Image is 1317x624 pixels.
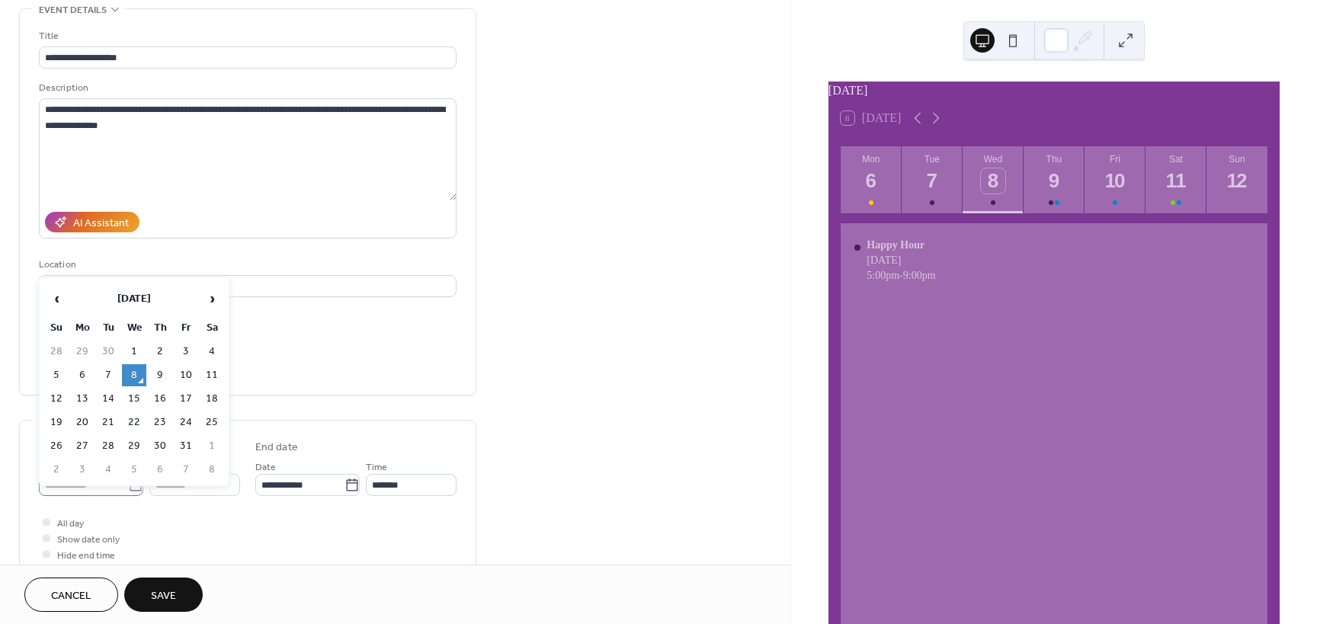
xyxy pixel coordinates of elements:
[148,388,172,410] td: 16
[51,588,91,604] span: Cancel
[906,154,958,165] div: Tue
[57,516,84,532] span: All day
[255,440,298,456] div: End date
[124,578,203,612] button: Save
[70,364,95,386] td: 6
[45,283,68,314] span: ‹
[200,411,224,434] td: 25
[122,435,146,457] td: 29
[366,459,387,475] span: Time
[174,459,198,481] td: 7
[255,459,276,475] span: Date
[867,254,935,267] div: [DATE]
[1103,168,1128,194] div: 10
[122,364,146,386] td: 8
[148,411,172,434] td: 23
[122,388,146,410] td: 15
[70,411,95,434] td: 20
[1146,146,1206,213] button: Sat11
[70,317,95,339] th: Mo
[1164,168,1189,194] div: 11
[200,459,224,481] td: 8
[96,411,120,434] td: 21
[70,435,95,457] td: 27
[174,341,198,363] td: 3
[122,459,146,481] td: 5
[867,239,935,251] div: Happy Hour
[96,459,120,481] td: 4
[70,459,95,481] td: 3
[70,283,198,315] th: [DATE]
[44,341,69,363] td: 28
[1024,146,1085,213] button: Thu9
[122,317,146,339] th: We
[899,270,903,282] span: -
[39,2,107,18] span: Event details
[39,28,453,44] div: Title
[96,364,120,386] td: 7
[148,317,172,339] th: Th
[70,341,95,363] td: 29
[57,532,120,548] span: Show date only
[981,168,1006,194] div: 8
[1211,154,1263,165] div: Sun
[867,270,899,282] span: 5:00pm
[96,435,120,457] td: 28
[96,388,120,410] td: 14
[45,212,139,232] button: AI Assistant
[148,459,172,481] td: 6
[39,80,453,96] div: Description
[1225,168,1250,194] div: 12
[200,364,224,386] td: 11
[44,317,69,339] th: Su
[151,588,176,604] span: Save
[174,435,198,457] td: 31
[44,435,69,457] td: 26
[859,168,884,194] div: 6
[1206,146,1267,213] button: Sun12
[148,435,172,457] td: 30
[200,435,224,457] td: 1
[963,146,1024,213] button: Wed8
[1150,154,1202,165] div: Sat
[200,341,224,363] td: 4
[44,411,69,434] td: 19
[39,257,453,273] div: Location
[44,388,69,410] td: 12
[920,168,945,194] div: 7
[148,341,172,363] td: 2
[122,341,146,363] td: 1
[1089,154,1141,165] div: Fri
[200,388,224,410] td: 18
[96,341,120,363] td: 30
[148,364,172,386] td: 9
[841,146,902,213] button: Mon6
[1042,168,1067,194] div: 9
[70,388,95,410] td: 13
[174,364,198,386] td: 10
[174,411,198,434] td: 24
[174,388,198,410] td: 17
[57,548,115,564] span: Hide end time
[903,270,936,282] span: 9:00pm
[122,411,146,434] td: 22
[828,82,1280,100] div: [DATE]
[1028,154,1080,165] div: Thu
[967,154,1019,165] div: Wed
[902,146,963,213] button: Tue7
[24,578,118,612] button: Cancel
[845,154,897,165] div: Mon
[174,317,198,339] th: Fr
[73,216,129,232] div: AI Assistant
[96,317,120,339] th: Tu
[200,317,224,339] th: Sa
[1085,146,1146,213] button: Fri10
[200,283,223,314] span: ›
[44,364,69,386] td: 5
[44,459,69,481] td: 2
